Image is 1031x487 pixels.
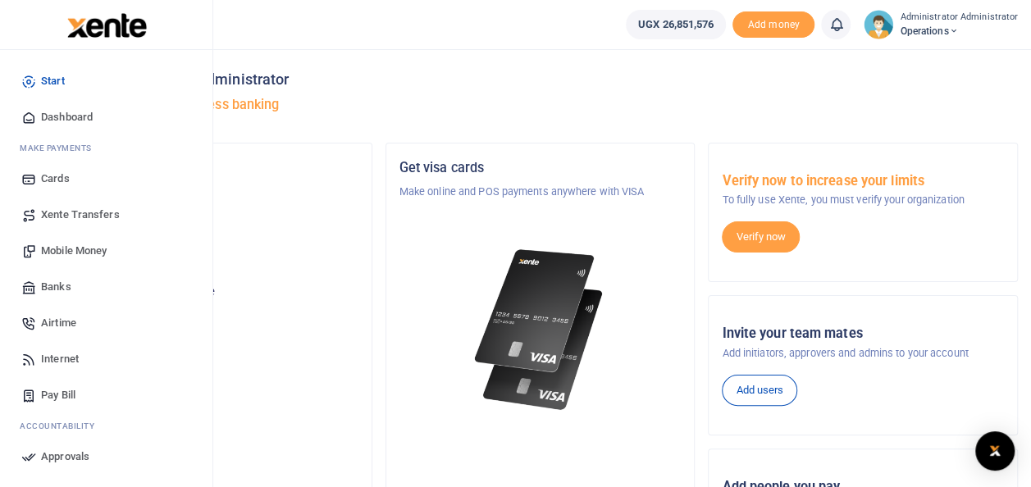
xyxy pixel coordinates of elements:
span: Airtime [41,315,76,331]
p: Add initiators, approvers and admins to your account [722,345,1004,362]
a: Add money [732,17,814,30]
span: Xente Transfers [41,207,120,223]
h5: Account [76,223,358,239]
span: countability [32,420,94,432]
a: Internet [13,341,199,377]
a: Xente Transfers [13,197,199,233]
p: THET [76,184,358,200]
a: Verify now [722,221,800,253]
h5: Get visa cards [399,160,682,176]
p: Your current account balance [76,284,358,300]
span: Add money [732,11,814,39]
span: Cards [41,171,70,187]
h5: Welcome to better business banking [62,97,1018,113]
img: profile-user [864,10,893,39]
li: M [13,135,199,161]
a: Airtime [13,305,199,341]
li: Ac [13,413,199,439]
span: Start [41,73,65,89]
span: ake Payments [28,142,92,154]
p: Make online and POS payments anywhere with VISA [399,184,682,200]
a: Approvals [13,439,199,475]
h5: UGX 26,851,576 [76,304,358,321]
span: Banks [41,279,71,295]
a: profile-user Administrator Administrator Operations [864,10,1018,39]
h5: Invite your team mates [722,325,1004,342]
h4: Hello Administrator Administrator [62,71,1018,89]
span: Mobile Money [41,243,107,259]
a: Banks [13,269,199,305]
span: UGX 26,851,576 [638,16,714,33]
a: Cards [13,161,199,197]
span: Pay Bill [41,387,75,403]
span: Operations [900,24,1018,39]
li: Wallet ballance [619,10,732,39]
img: logo-large [67,13,147,38]
span: Approvals [41,448,89,465]
a: logo-small logo-large logo-large [66,18,147,30]
a: Add users [722,375,797,406]
h5: Organization [76,160,358,176]
div: Open Intercom Messenger [975,431,1015,471]
h5: Verify now to increase your limits [722,173,1004,189]
li: Toup your wallet [732,11,814,39]
a: Start [13,63,199,99]
span: Dashboard [41,109,93,125]
img: xente-_physical_cards.png [470,239,611,421]
p: To fully use Xente, you must verify your organization [722,192,1004,208]
small: Administrator Administrator [900,11,1018,25]
span: Internet [41,351,79,367]
a: Pay Bill [13,377,199,413]
p: Operations [76,248,358,264]
a: Dashboard [13,99,199,135]
a: Mobile Money [13,233,199,269]
a: UGX 26,851,576 [626,10,726,39]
